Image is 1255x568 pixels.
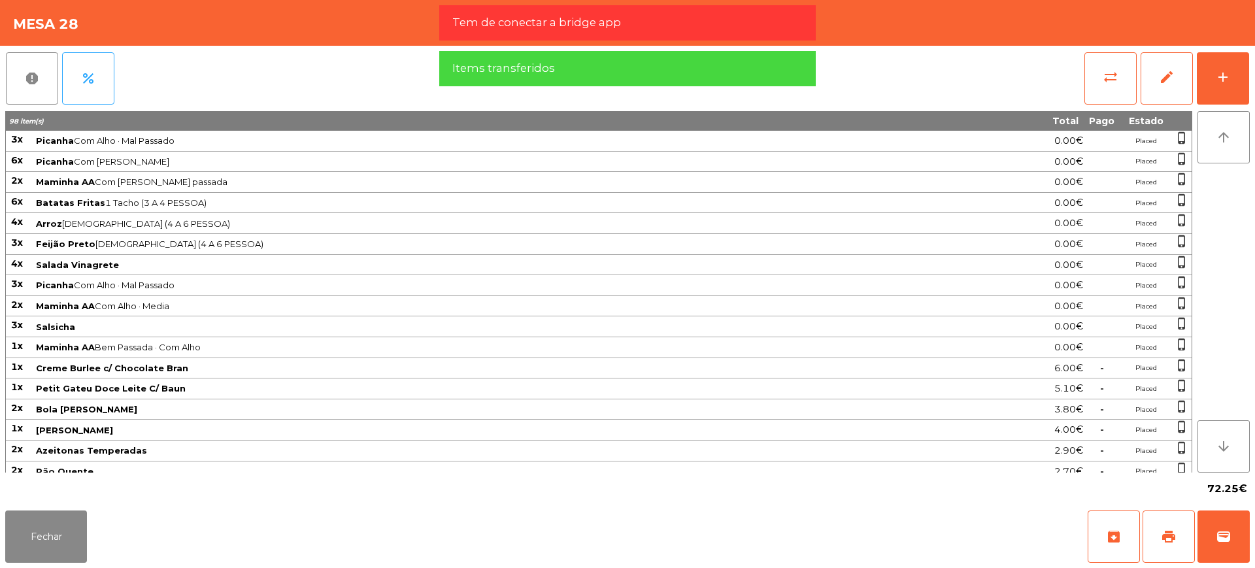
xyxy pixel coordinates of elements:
span: Com Alho · Mal Passado [36,280,939,290]
td: Placed [1120,337,1172,358]
span: - [1100,382,1104,394]
span: 2x [11,464,23,476]
td: Placed [1120,193,1172,214]
span: 1x [11,361,23,373]
td: Placed [1120,131,1172,152]
td: Placed [1120,172,1172,193]
span: 0.00€ [1054,235,1083,253]
button: sync_alt [1084,52,1137,105]
span: 0.00€ [1054,173,1083,191]
span: - [1100,444,1104,456]
span: 2.90€ [1054,442,1083,459]
span: Items transferidos [452,60,555,76]
span: 0.00€ [1054,194,1083,212]
span: - [1100,403,1104,415]
span: 2.70€ [1054,463,1083,480]
span: 3x [11,278,23,290]
span: phone_iphone [1175,152,1188,165]
span: edit [1159,69,1175,85]
span: Arroz [36,218,62,229]
button: add [1197,52,1249,105]
span: Picanha [36,280,74,290]
td: Placed [1120,420,1172,441]
span: 6x [11,195,23,207]
span: [DEMOGRAPHIC_DATA] (4 A 6 PESSOA) [36,218,939,229]
button: report [6,52,58,105]
span: Com Alho · Media [36,301,939,311]
span: 4.00€ [1054,421,1083,439]
span: Com Alho · Mal Passado [36,135,939,146]
span: phone_iphone [1175,131,1188,144]
span: 4x [11,216,23,227]
span: 1x [11,381,23,393]
button: arrow_upward [1197,111,1250,163]
span: 0.00€ [1054,276,1083,294]
span: 0.00€ [1054,132,1083,150]
span: 3x [11,237,23,248]
td: Placed [1120,296,1172,317]
span: Batatas Fritas [36,197,105,208]
td: Placed [1120,213,1172,234]
td: Placed [1120,358,1172,379]
span: - [1100,424,1104,435]
span: 1x [11,340,23,352]
span: report [24,71,40,86]
span: Azeitonas Temperadas [36,445,147,456]
span: Com [PERSON_NAME] [36,156,939,167]
span: - [1100,362,1104,374]
span: phone_iphone [1175,400,1188,413]
td: Placed [1120,316,1172,337]
span: phone_iphone [1175,214,1188,227]
span: [PERSON_NAME] [36,425,113,435]
span: 0.00€ [1054,339,1083,356]
td: Placed [1120,152,1172,173]
span: 2x [11,443,23,455]
td: Placed [1120,275,1172,296]
span: sync_alt [1103,69,1118,85]
button: wallet [1197,510,1250,563]
th: Pago [1084,111,1120,131]
td: Placed [1120,234,1172,255]
i: arrow_upward [1216,129,1231,145]
button: percent [62,52,114,105]
span: phone_iphone [1175,276,1188,289]
span: [DEMOGRAPHIC_DATA] (4 A 6 PESSOA) [36,239,939,249]
span: phone_iphone [1175,359,1188,372]
span: 3.80€ [1054,401,1083,418]
span: Petit Gateu Doce Leite C/ Baun [36,383,186,393]
span: phone_iphone [1175,173,1188,186]
th: Total [940,111,1084,131]
span: 98 item(s) [9,117,44,125]
span: Bem Passada · Com Alho [36,342,939,352]
span: 3x [11,319,23,331]
span: - [1100,465,1104,477]
span: 0.00€ [1054,318,1083,335]
span: phone_iphone [1175,235,1188,248]
span: Salada Vinagrete [36,259,119,270]
span: phone_iphone [1175,462,1188,475]
td: Placed [1120,399,1172,420]
span: print [1161,529,1177,544]
span: Pão Quente [36,466,93,476]
button: edit [1141,52,1193,105]
span: 2x [11,175,23,186]
td: Placed [1120,441,1172,461]
span: 0.00€ [1054,297,1083,315]
span: 0.00€ [1054,214,1083,232]
span: phone_iphone [1175,379,1188,392]
span: Picanha [36,135,74,146]
span: Salsicha [36,322,75,332]
span: 0.00€ [1054,256,1083,274]
span: phone_iphone [1175,338,1188,351]
span: Picanha [36,156,74,167]
i: arrow_downward [1216,439,1231,454]
span: 5.10€ [1054,380,1083,397]
td: Placed [1120,255,1172,276]
span: 0.00€ [1054,153,1083,171]
button: archive [1088,510,1140,563]
span: phone_iphone [1175,420,1188,433]
span: Bola [PERSON_NAME] [36,404,137,414]
span: Feijão Preto [36,239,95,249]
span: 6.00€ [1054,359,1083,377]
h4: Mesa 28 [13,14,78,34]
